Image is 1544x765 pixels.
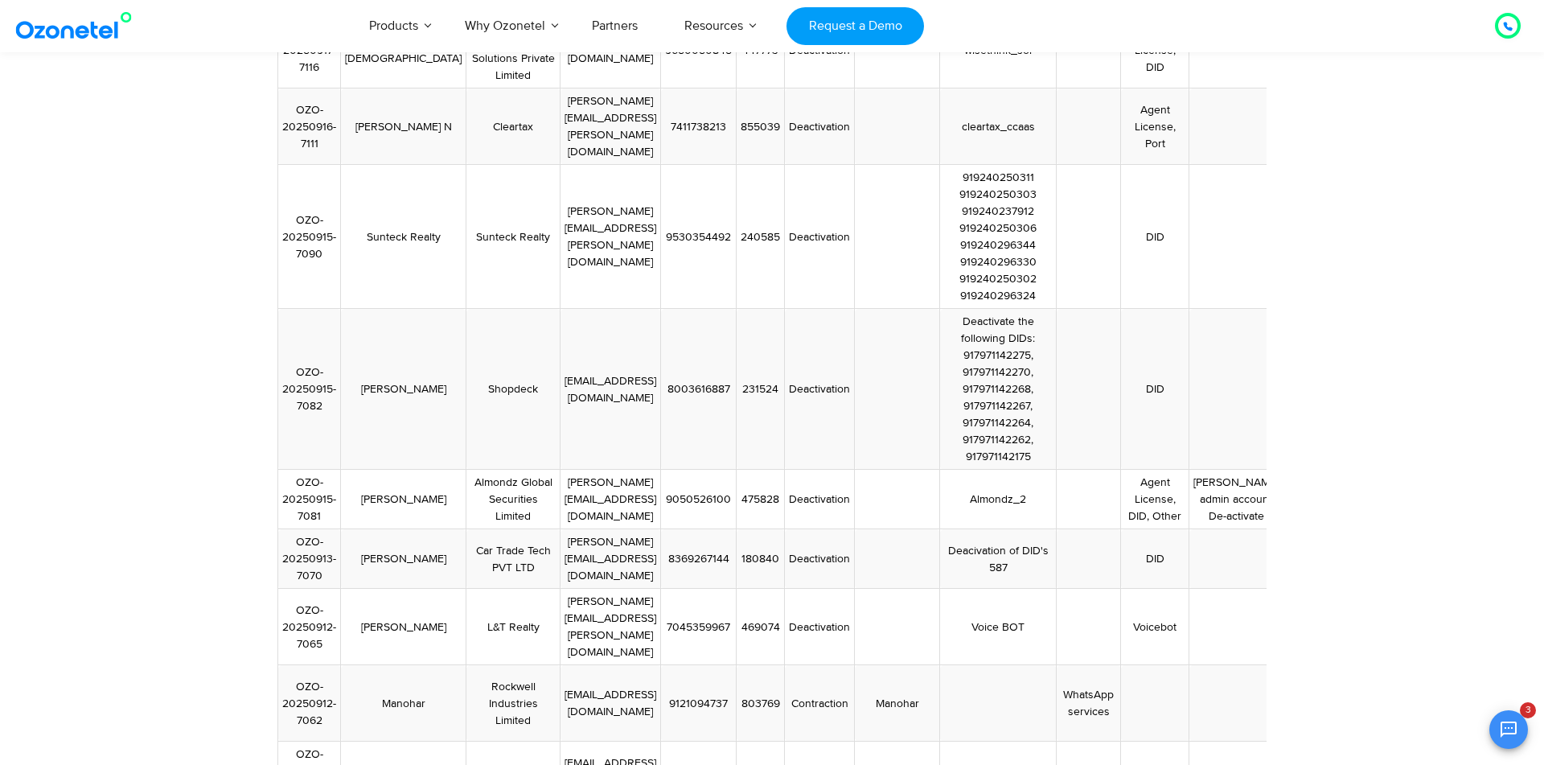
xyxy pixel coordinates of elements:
[561,529,661,589] td: [PERSON_NAME][EMAIL_ADDRESS][DOMAIN_NAME]
[466,589,561,665] td: L&T Realty
[785,88,855,165] td: Deactivation
[1121,88,1189,165] td: Agent License, Port
[1121,589,1189,665] td: Voicebot
[1121,529,1189,589] td: DID
[1121,309,1189,470] td: DID
[785,309,855,470] td: Deactivation
[341,589,466,665] td: [PERSON_NAME]
[661,529,737,589] td: 8369267144
[278,309,341,470] td: OZO-20250915-7082
[785,529,855,589] td: Deactivation
[1057,665,1121,742] td: WhatsApp services
[341,470,466,529] td: [PERSON_NAME]
[278,529,341,589] td: OZO-20250913-7070
[561,470,661,529] td: [PERSON_NAME][EMAIL_ADDRESS][DOMAIN_NAME]
[466,529,561,589] td: Car Trade Tech PVT LTD
[466,470,561,529] td: Almondz Global Securities Limited
[737,165,785,309] td: 240585
[737,589,785,665] td: 469074
[466,165,561,309] td: Sunteck Realty
[940,88,1057,165] td: cleartax_ccaas
[785,165,855,309] td: Deactivation
[278,470,341,529] td: OZO-20250915-7081
[561,88,661,165] td: [PERSON_NAME][EMAIL_ADDRESS][PERSON_NAME][DOMAIN_NAME]
[785,589,855,665] td: Deactivation
[1189,470,1283,529] td: [PERSON_NAME] admin account De-activate
[661,88,737,165] td: 7411738213
[561,589,661,665] td: [PERSON_NAME][EMAIL_ADDRESS][PERSON_NAME][DOMAIN_NAME]
[561,665,661,742] td: [EMAIL_ADDRESS][DOMAIN_NAME]
[940,589,1057,665] td: Voice BOT
[737,88,785,165] td: 855039
[940,165,1057,309] td: 919240250311 919240250303 919240237912 919240250306 919240296344 919240296330 919240250302 919240...
[466,665,561,742] td: Rockwell Industries Limited
[661,470,737,529] td: 9050526100
[278,88,341,165] td: OZO-20250916-7111
[737,665,785,742] td: 803769
[940,309,1057,470] td: Deactivate the following DIDs: 917971142275, 917971142270, 917971142268, 917971142267, 9179711422...
[661,165,737,309] td: 9530354492
[561,309,661,470] td: [EMAIL_ADDRESS][DOMAIN_NAME]
[466,88,561,165] td: Cleartax
[278,589,341,665] td: OZO-20250912-7065
[278,165,341,309] td: OZO-20250915-7090
[341,165,466,309] td: Sunteck Realty
[1121,165,1189,309] td: DID
[341,88,466,165] td: [PERSON_NAME] N
[940,529,1057,589] td: Deacivation of DID's 587
[341,529,466,589] td: [PERSON_NAME]
[940,470,1057,529] td: Almondz_2
[737,309,785,470] td: 231524
[1489,710,1528,749] button: Open chat
[737,529,785,589] td: 180840
[561,165,661,309] td: [PERSON_NAME][EMAIL_ADDRESS][PERSON_NAME][DOMAIN_NAME]
[661,589,737,665] td: 7045359967
[785,470,855,529] td: Deactivation
[1520,702,1536,718] span: 3
[278,665,341,742] td: OZO-20250912-7062
[786,7,924,45] a: Request a Demo
[1121,470,1189,529] td: Agent License, DID, Other
[341,665,466,742] td: Manohar
[855,665,940,742] td: Manohar
[341,309,466,470] td: [PERSON_NAME]
[466,309,561,470] td: Shopdeck
[661,309,737,470] td: 8003616887
[661,665,737,742] td: 9121094737
[737,470,785,529] td: 475828
[785,665,855,742] td: Contraction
